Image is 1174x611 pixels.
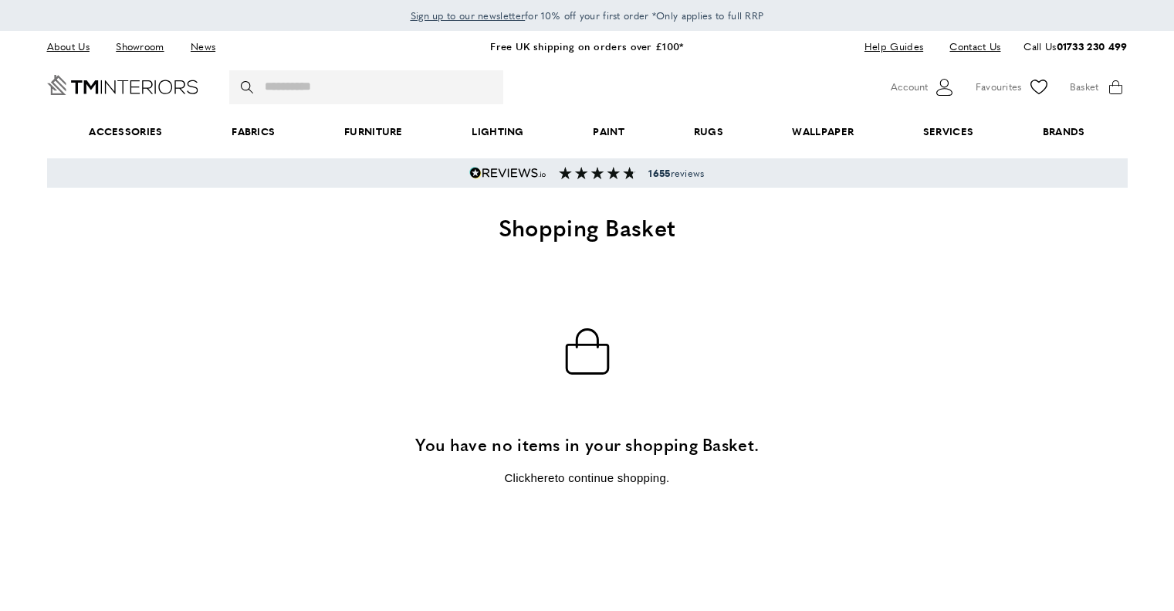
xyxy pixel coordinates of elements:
a: here [530,471,554,484]
span: Favourites [976,79,1022,95]
img: Reviews section [559,167,636,179]
a: Brands [1008,108,1119,155]
a: Favourites [976,76,1051,99]
span: Accessories [54,108,197,155]
span: Shopping Basket [499,210,676,243]
span: reviews [648,167,704,179]
a: Fabrics [197,108,310,155]
a: Sign up to our newsletter [411,8,526,23]
a: About Us [47,36,101,57]
p: Click to continue shopping. [279,469,896,487]
a: Furniture [310,108,437,155]
strong: 1655 [648,166,670,180]
a: 01733 230 499 [1057,39,1128,53]
a: Free UK shipping on orders over £100* [490,39,683,53]
img: Reviews.io 5 stars [469,167,546,179]
a: Contact Us [938,36,1000,57]
p: Call Us [1023,39,1127,55]
h3: You have no items in your shopping Basket. [279,433,896,457]
a: Help Guides [853,36,935,57]
a: Lighting [438,108,559,155]
a: Services [888,108,1008,155]
a: Go to Home page [47,75,198,95]
span: Sign up to our newsletter [411,8,526,22]
a: Showroom [104,36,175,57]
span: Account [891,79,928,95]
button: Customer Account [891,76,956,99]
a: Paint [559,108,659,155]
a: Wallpaper [758,108,888,155]
a: Rugs [659,108,758,155]
a: News [179,36,227,57]
button: Search [241,70,256,104]
span: for 10% off your first order *Only applies to full RRP [411,8,764,22]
